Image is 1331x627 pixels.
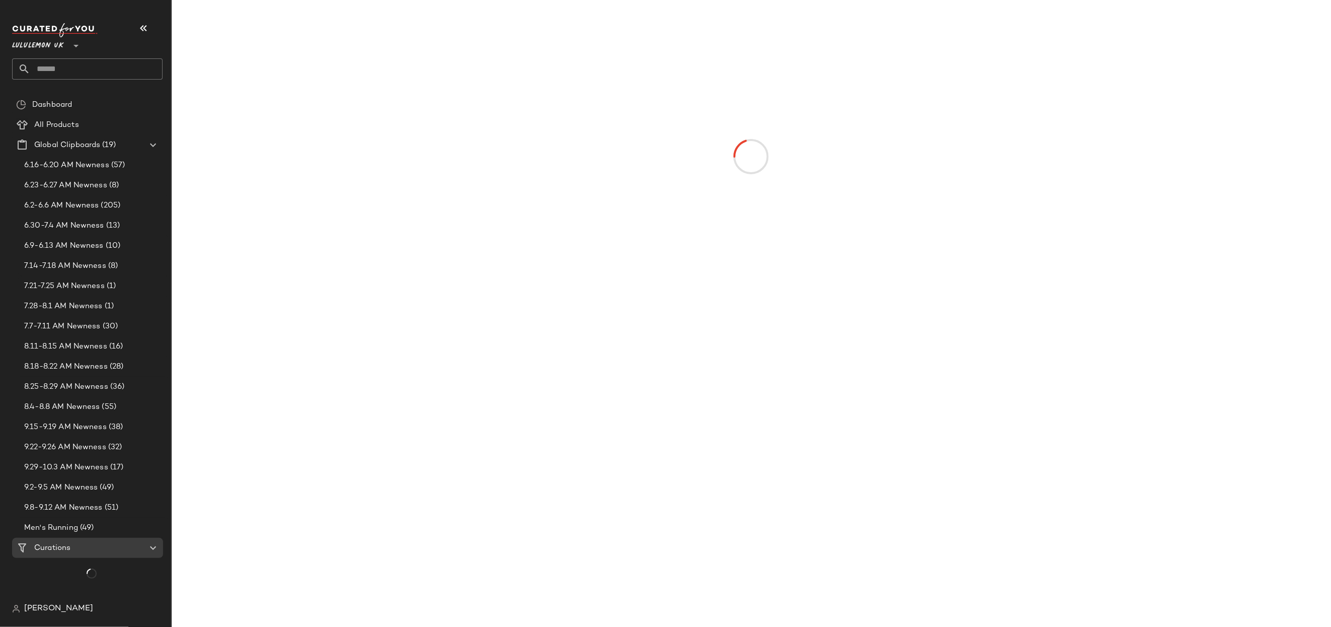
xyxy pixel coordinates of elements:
[104,220,120,232] span: (13)
[24,301,103,312] span: 7.28-8.1 AM Newness
[108,462,124,473] span: (17)
[24,180,107,191] span: 6.23-6.27 AM Newness
[12,34,64,52] span: Lululemon UK
[100,401,117,413] span: (55)
[12,605,20,613] img: svg%3e
[24,462,108,473] span: 9.29-10.3 AM Newness
[24,341,107,353] span: 8.11-8.15 AM Newness
[108,381,125,393] span: (36)
[107,341,123,353] span: (16)
[107,422,123,433] span: (38)
[24,381,108,393] span: 8.25-8.29 AM Newness
[24,160,109,171] span: 6.16-6.20 AM Newness
[24,522,78,534] span: Men's Running
[24,281,105,292] span: 7.21-7.25 AM Newness
[24,240,104,252] span: 6.9-6.13 AM Newness
[34,140,100,151] span: Global Clipboards
[103,301,114,312] span: (1)
[107,180,119,191] span: (8)
[106,260,118,272] span: (8)
[99,200,121,212] span: (205)
[16,100,26,110] img: svg%3e
[34,119,79,131] span: All Products
[24,220,104,232] span: 6.30-7.4 AM Newness
[108,361,124,373] span: (28)
[32,99,72,111] span: Dashboard
[24,442,106,453] span: 9.22-9.26 AM Newness
[104,240,121,252] span: (10)
[24,260,106,272] span: 7.14-7.18 AM Newness
[103,502,119,514] span: (51)
[24,482,98,494] span: 9.2-9.5 AM Newness
[24,603,93,615] span: [PERSON_NAME]
[78,522,94,534] span: (49)
[101,321,118,332] span: (30)
[12,23,98,37] img: cfy_white_logo.C9jOOHJF.svg
[100,140,116,151] span: (19)
[24,422,107,433] span: 9.15-9.19 AM Newness
[24,321,101,332] span: 7.7-7.11 AM Newness
[24,361,108,373] span: 8.18-8.22 AM Newness
[34,542,70,554] span: Curations
[106,442,122,453] span: (32)
[105,281,116,292] span: (1)
[24,401,100,413] span: 8.4-8.8 AM Newness
[98,482,114,494] span: (49)
[24,200,99,212] span: 6.2-6.6 AM Newness
[109,160,125,171] span: (57)
[24,502,103,514] span: 9.8-9.12 AM Newness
